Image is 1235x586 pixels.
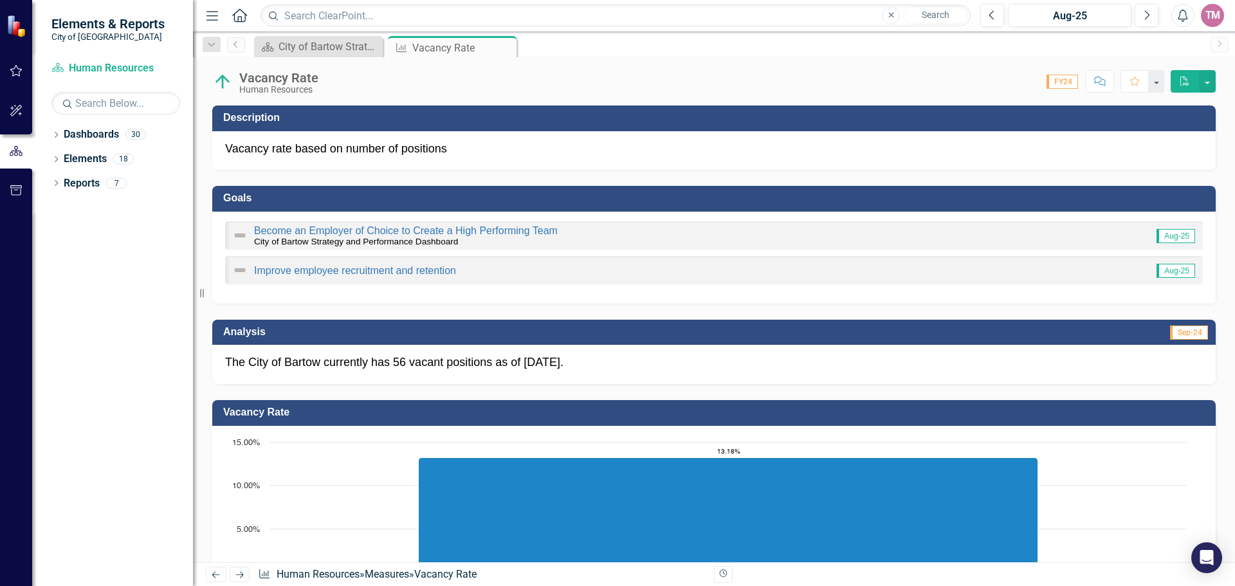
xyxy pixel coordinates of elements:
[254,237,458,246] small: City of Bartow Strategy and Performance Dashboard
[1012,8,1127,24] div: Aug-25
[261,5,971,27] input: Search ClearPoint...
[125,129,146,140] div: 30
[1191,542,1222,573] div: Open Intercom Messenger
[106,178,127,188] div: 7
[51,16,165,32] span: Elements & Reports
[64,176,100,191] a: Reports
[64,152,107,167] a: Elements
[903,6,967,24] button: Search
[365,568,409,580] a: Measures
[51,32,165,42] small: City of [GEOGRAPHIC_DATA]
[64,127,119,142] a: Dashboards
[254,265,456,276] a: Improve employee recruitment and retention
[232,482,260,490] text: 10.00%
[1157,264,1195,278] span: Aug-25
[922,10,949,20] span: Search
[237,526,260,534] text: 5.00%
[419,457,1038,572] path: FY24, 13.18. Actual.
[1201,4,1224,27] button: TM
[254,225,558,236] a: Become an Employer of Choice to Create a High Performing Team
[223,326,735,338] h3: Analysis
[279,39,380,55] div: City of Bartow Strategy and Performance Dashboard
[223,112,1209,124] h3: Description
[51,92,180,114] input: Search Below...
[232,439,260,447] text: 15.00%
[225,142,447,155] span: Vacancy rate based on number of positions
[239,85,318,95] div: Human Resources
[223,407,1209,418] h3: Vacancy Rate
[1170,325,1208,340] span: Sep-24
[412,40,513,56] div: Vacancy Rate
[232,228,248,243] img: Not Defined
[6,14,29,37] img: ClearPoint Strategy
[212,71,233,92] img: On Target
[1008,4,1131,27] button: Aug-25
[239,71,318,85] div: Vacancy Rate
[277,568,360,580] a: Human Resources
[232,262,248,278] img: Not Defined
[257,39,380,55] a: City of Bartow Strategy and Performance Dashboard
[51,61,180,76] a: Human Resources
[1047,75,1078,89] span: FY24
[113,154,134,165] div: 18
[258,567,704,582] div: » »
[223,192,1209,204] h3: Goals
[717,448,740,455] text: 13.18%
[414,568,477,580] div: Vacancy Rate
[225,354,1203,371] p: The City of Bartow currently has 56 vacant positions as of [DATE].
[1157,229,1195,243] span: Aug-25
